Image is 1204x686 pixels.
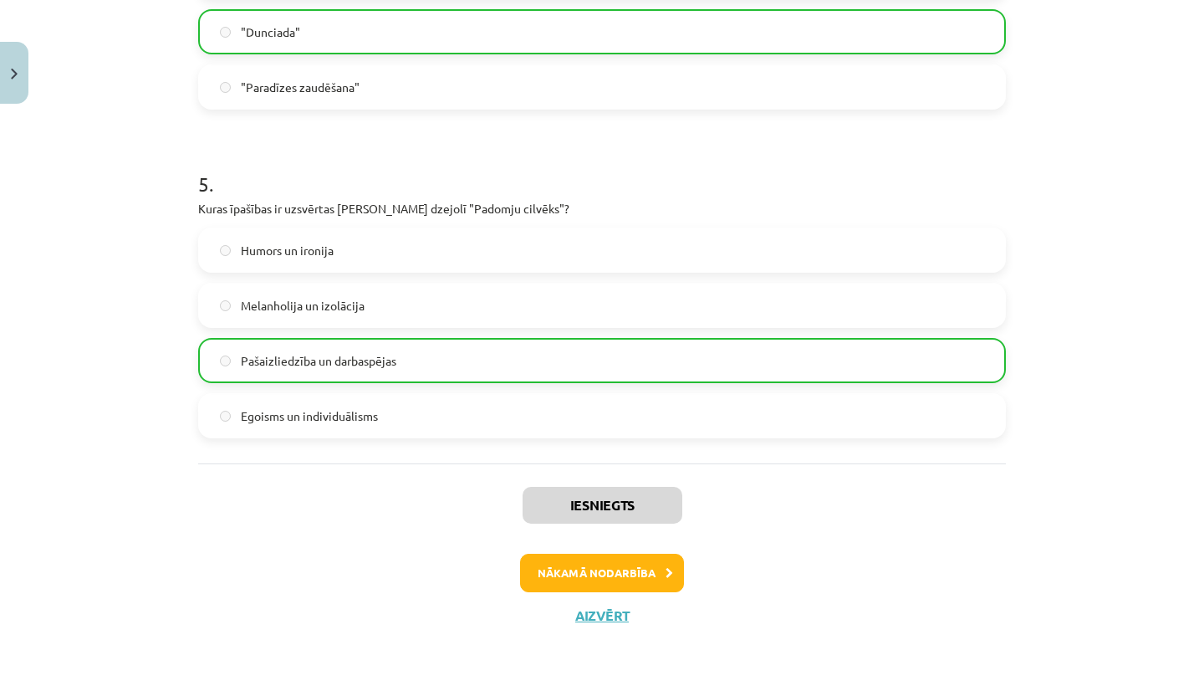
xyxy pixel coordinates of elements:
button: Iesniegts [523,487,682,524]
input: Humors un ironija [220,245,231,256]
span: Humors un ironija [241,242,334,259]
button: Aizvērt [570,607,634,624]
input: Egoisms un individuālisms [220,411,231,422]
button: Nākamā nodarbība [520,554,684,592]
input: Melanholija un izolācija [220,300,231,311]
input: Pašaizliedzība un darbaspējas [220,356,231,366]
input: "Paradīzes zaudēšana" [220,82,231,93]
span: Pašaizliedzība un darbaspējas [241,352,396,370]
h1: 5 . [198,143,1006,195]
span: Egoisms un individuālisms [241,407,378,425]
span: "Dunciada" [241,23,300,41]
p: Kuras īpašības ir uzsvērtas [PERSON_NAME] dzejolī "Padomju cilvēks"? [198,200,1006,218]
span: Melanholija un izolācija [241,297,365,315]
span: "Paradīzes zaudēšana" [241,79,360,96]
input: "Dunciada" [220,27,231,38]
img: icon-close-lesson-0947bae3869378f0d4975bcd49f059093ad1ed9edebbc8119c70593378902aed.svg [11,69,18,79]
